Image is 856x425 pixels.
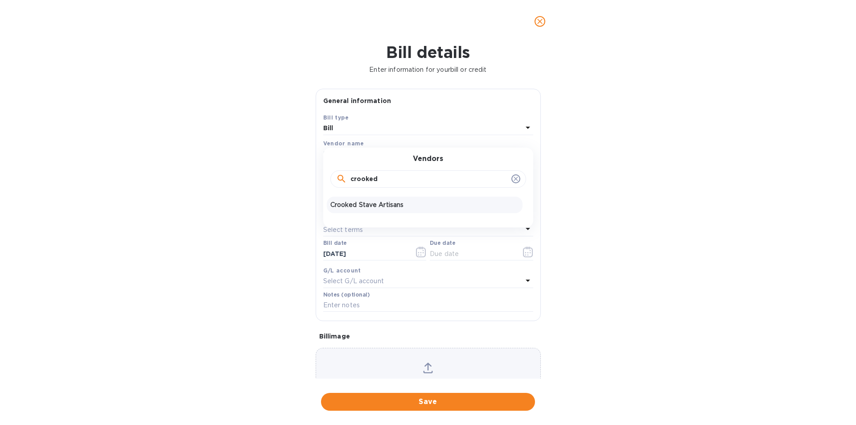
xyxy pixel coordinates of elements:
span: Save [328,396,528,407]
button: close [529,11,551,32]
p: Bill image [319,332,537,341]
p: Crooked Stave Artisans [330,200,519,210]
h1: Bill details [7,43,849,62]
b: Bill type [323,114,349,121]
p: Select G/L account [323,276,384,286]
input: Select date [323,247,407,260]
p: Select vendor name [323,149,386,159]
button: Save [321,393,535,411]
label: Bill date [323,241,347,246]
p: Enter information for your bill or credit [7,65,849,74]
input: Search [350,173,508,186]
b: G/L account [323,267,361,274]
p: Select terms [323,225,363,235]
label: Notes (optional) [323,292,370,297]
label: Due date [430,241,455,246]
input: Enter notes [323,299,533,312]
h3: Vendors [413,155,443,163]
input: Due date [430,247,514,260]
b: Vendor name [323,140,364,147]
b: Bill [323,124,333,132]
b: General information [323,97,391,104]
